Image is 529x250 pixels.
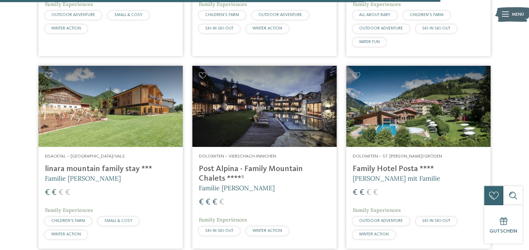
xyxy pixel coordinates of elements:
[205,26,233,31] span: SKI-IN SKI-OUT
[192,66,337,147] img: Post Alpina - Family Mountain Chalets ****ˢ
[51,13,95,17] span: OUTDOOR ADVENTURE
[199,198,204,207] span: €
[359,188,364,197] span: €
[45,154,125,159] span: Eisacktal – [GEOGRAPHIC_DATA]/Vals
[253,26,282,31] span: WINTER ACTION
[199,1,247,7] span: Family Experiences
[346,66,491,147] img: Familienhotels gesucht? Hier findet ihr die besten!
[359,232,389,236] span: WINTER ACTION
[65,188,70,197] span: €
[38,66,183,147] img: Familienhotels gesucht? Hier findet ihr die besten!
[52,188,57,197] span: €
[199,217,247,223] span: Family Experiences
[253,229,282,233] span: WINTER ACTION
[258,13,302,17] span: OUTDOOR ADVENTURE
[199,154,276,159] span: Dolomiten – Vierschach-Innichen
[353,207,401,213] span: Family Experiences
[489,229,517,234] span: Gutschein
[359,26,403,31] span: OUTDOOR ADVENTURE
[199,164,330,183] h4: Post Alpina - Family Mountain Chalets ****ˢ
[353,1,401,7] span: Family Experiences
[206,198,211,207] span: €
[484,205,523,244] a: Gutschein
[353,154,442,159] span: Dolomiten – St. [PERSON_NAME]/Gröden
[359,219,403,223] span: OUTDOOR ADVENTURE
[353,164,484,174] h4: Family Hotel Posta ****
[45,164,176,174] h4: linara mountain family stay ***
[205,229,233,233] span: SKI-IN SKI-OUT
[366,188,371,197] span: €
[51,232,81,236] span: WINTER ACTION
[51,219,85,223] span: CHILDREN’S FARM
[219,198,224,207] span: €
[104,219,133,223] span: SMALL & COSY
[353,188,358,197] span: €
[51,26,81,31] span: WINTER ACTION
[45,207,93,213] span: Family Experiences
[192,66,337,249] a: Familienhotels gesucht? Hier findet ihr die besten! Dolomiten – Vierschach-Innichen Post Alpina -...
[45,1,93,7] span: Family Experiences
[410,13,444,17] span: CHILDREN’S FARM
[45,174,121,182] span: Familie [PERSON_NAME]
[373,188,378,197] span: €
[353,174,440,182] span: [PERSON_NAME] mit Familie
[199,184,275,192] span: Familie [PERSON_NAME]
[205,13,239,17] span: CHILDREN’S FARM
[359,40,380,44] span: WATER FUN
[422,26,450,31] span: SKI-IN SKI-OUT
[359,13,390,17] span: ALL ABOUT BABY
[346,66,491,249] a: Familienhotels gesucht? Hier findet ihr die besten! Dolomiten – St. [PERSON_NAME]/Gröden Family H...
[38,66,183,249] a: Familienhotels gesucht? Hier findet ihr die besten! Eisacktal – [GEOGRAPHIC_DATA]/Vals linara mou...
[58,188,63,197] span: €
[422,219,450,223] span: SKI-IN SKI-OUT
[212,198,217,207] span: €
[45,188,50,197] span: €
[114,13,142,17] span: SMALL & COSY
